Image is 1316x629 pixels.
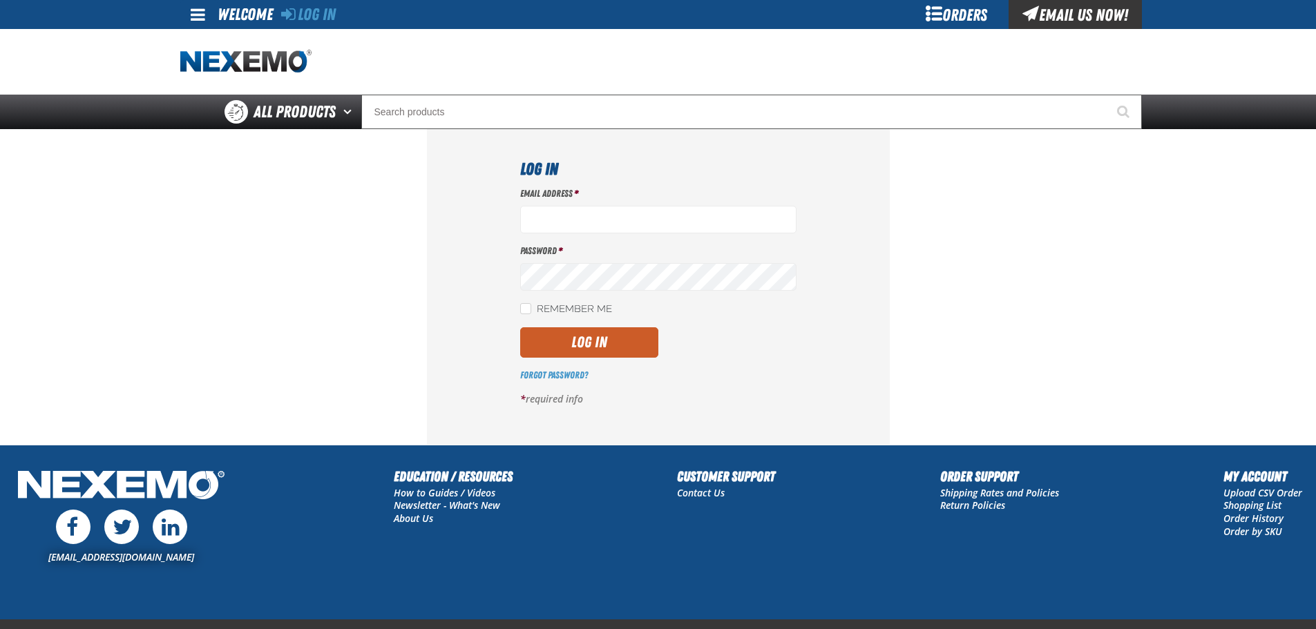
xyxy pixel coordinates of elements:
[520,244,797,258] label: Password
[1223,512,1284,525] a: Order History
[940,466,1059,487] h2: Order Support
[520,369,588,380] a: Forgot Password?
[281,5,336,24] a: Log In
[1223,466,1302,487] h2: My Account
[48,550,194,563] a: [EMAIL_ADDRESS][DOMAIN_NAME]
[394,512,433,525] a: About Us
[520,187,797,200] label: Email Address
[338,95,361,129] button: Open All Products pages
[520,393,797,406] p: required info
[940,499,1005,512] a: Return Policies
[180,50,312,74] img: Nexemo logo
[1223,486,1302,499] a: Upload CSV Order
[1223,525,1282,538] a: Order by SKU
[14,466,229,507] img: Nexemo Logo
[394,499,500,512] a: Newsletter - What's New
[677,466,775,487] h2: Customer Support
[520,327,658,358] button: Log In
[254,99,336,124] span: All Products
[361,95,1142,129] input: Search
[180,50,312,74] a: Home
[677,486,725,499] a: Contact Us
[394,466,513,487] h2: Education / Resources
[1107,95,1142,129] button: Start Searching
[520,157,797,182] h1: Log In
[394,486,495,499] a: How to Guides / Videos
[1223,499,1281,512] a: Shopping List
[940,486,1059,499] a: Shipping Rates and Policies
[520,303,612,316] label: Remember Me
[520,303,531,314] input: Remember Me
